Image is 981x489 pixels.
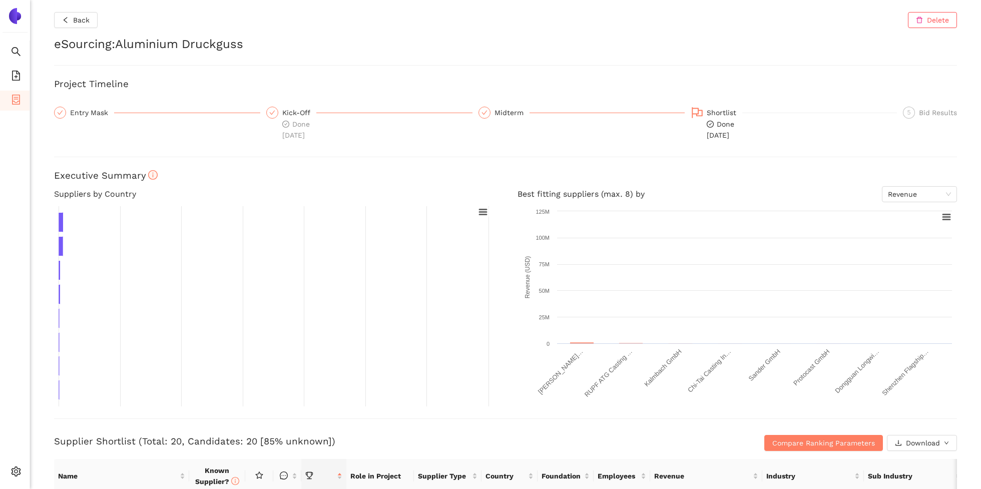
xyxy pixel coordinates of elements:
text: Protocast GmbH [792,348,831,387]
span: Known Supplier? [195,466,239,485]
span: Revenue [654,470,751,481]
text: 100M [536,235,550,241]
span: Industry [766,470,852,481]
span: download [895,439,902,447]
span: Delete [927,15,949,26]
button: Compare Ranking Parameters [764,435,883,451]
text: Revenue (USD) [524,256,531,299]
h2: eSourcing : Aluminium Druckguss [54,36,957,53]
h4: Best fitting suppliers (max. 8) by [518,186,957,202]
span: check [57,110,63,116]
span: check [481,110,487,116]
h4: Suppliers by Country [54,186,494,202]
span: info-circle [231,477,239,485]
text: 50M [539,288,550,294]
span: trophy [305,471,313,479]
span: search [11,43,21,63]
text: 25M [539,314,550,320]
span: Done [DATE] [707,120,734,139]
text: RUPF ATG Casting … [583,348,634,398]
text: Sander GmbH [747,348,782,382]
span: Sub Industry [868,470,953,481]
span: flag [691,107,703,119]
div: Shortlistcheck-circleDone[DATE] [691,107,897,141]
span: message [280,471,288,479]
span: down [944,440,949,446]
span: star [255,471,263,479]
span: file-add [11,67,21,87]
h3: Project Timeline [54,78,957,91]
span: Employees [598,470,638,481]
h3: Supplier Shortlist (Total: 20, Candidates: 20 [85% unknown]) [54,435,656,448]
span: Download [906,437,940,448]
span: Bid Results [919,109,957,117]
span: check-circle [282,121,289,128]
text: Kalmbach GmbH [643,348,683,388]
div: Midterm [495,107,530,119]
span: check [269,110,275,116]
text: [PERSON_NAME]… [537,348,584,395]
span: Name [58,470,178,481]
span: check-circle [707,121,714,128]
span: info-circle [148,170,158,180]
text: 75M [539,261,550,267]
img: Logo [7,8,23,24]
button: deleteDelete [908,12,957,28]
span: setting [11,463,21,483]
span: Country [485,470,526,481]
span: Done [DATE] [282,120,310,139]
h3: Executive Summary [54,169,957,182]
button: downloadDownloaddown [887,435,957,451]
div: Entry Mask [54,107,260,119]
button: leftBack [54,12,98,28]
span: left [62,17,69,25]
span: Compare Ranking Parameters [772,437,875,448]
text: 0 [547,341,550,347]
text: Shenzhen Flagship… [880,348,930,397]
span: 5 [907,109,911,116]
text: Chi-Tai Casting In… [686,348,732,394]
span: container [11,91,21,111]
span: Supplier Type [418,470,470,481]
span: Revenue [888,187,951,202]
text: Dongguan Longwi… [833,348,880,395]
div: Kick-Off [282,107,316,119]
div: Entry Mask [70,107,114,119]
span: delete [916,17,923,25]
span: Back [73,15,90,26]
text: 125M [536,209,550,215]
div: Shortlist [707,107,742,119]
span: Foundation [542,470,582,481]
